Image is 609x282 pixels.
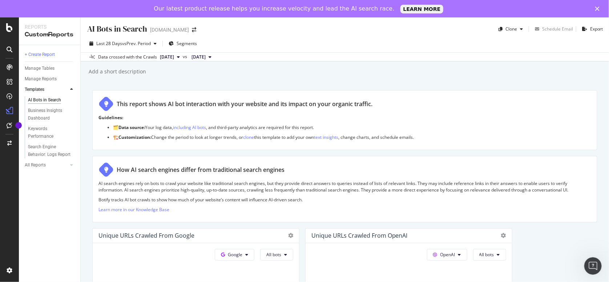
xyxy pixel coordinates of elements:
div: + Create Report [25,51,55,59]
div: AI Bots in Search [28,96,61,104]
img: Profile image for Customer Support [8,25,23,39]
button: Schedule Email [532,23,573,35]
button: Clone [496,23,526,35]
div: Manage Reports [25,75,57,83]
div: Templates [25,86,44,93]
div: [DOMAIN_NAME] [150,26,189,33]
strong: Data source: [118,124,145,130]
div: Close [595,7,602,11]
div: Clone [505,26,517,32]
div: Tooltip anchor [15,122,22,129]
span: Home [17,233,32,238]
span: vs Prev. Period [122,40,151,47]
span: Segments [177,40,197,47]
div: Reports [25,23,74,31]
div: • 1h ago [74,32,94,40]
span: 2025 Jul. 29th [160,54,174,60]
span: vs [183,53,189,60]
p: 🏗️ Change the period to look at longer trends, or this template to add your own , change charts, ... [113,134,591,140]
button: Google [215,249,254,261]
strong: Customization: [118,134,151,140]
p: AI search engines rely on bots to crawl your website like traditional search engines, but they pr... [98,180,591,193]
strong: Guidelines: [98,114,123,121]
span: Help [115,233,127,238]
a: Manage Tables [25,65,75,72]
a: LEARN MORE [400,5,444,13]
div: This report shows AI bot interaction with your website and its impact on your organic traffic. [117,100,372,108]
div: This report shows AI bot interaction with your website and its impact on your organic traffic.Gui... [92,90,597,150]
div: AI Bots in Search [86,23,147,35]
button: All bots [473,249,506,261]
div: Our latest product release helps you increase velocity and lead the AI search race. [154,5,395,12]
a: Learn more in our Knowledge Base [98,206,169,213]
span: Is that what you were looking for? [26,25,112,31]
div: Unique URLs Crawled from OpenAI [311,232,408,239]
span: All bots [479,251,494,258]
button: [DATE] [189,53,214,61]
button: Segments [166,38,200,49]
button: Help [97,215,145,244]
div: How AI search engines differ from traditional search enginesAI search engines rely on bots to cra... [92,156,597,222]
a: All Reports [25,161,68,169]
a: including AI bots [173,124,206,130]
a: Search Engine Behavior: Logs Report [28,143,75,158]
span: Messages [59,233,86,238]
div: Export [590,26,603,32]
a: Templates [25,86,68,93]
div: Manage Tables [25,65,55,72]
a: Keywords Performance [28,125,75,140]
a: text insights [314,134,338,140]
div: Keywords Performance [28,125,69,140]
a: Manage Reports [25,75,75,83]
div: All Reports [25,161,46,169]
p: 🗂️ Your log data, , and third-party analytics are required for this report. [113,124,591,130]
span: Last 28 Days [96,40,122,47]
div: arrow-right-arrow-left [192,27,196,32]
div: Business Insights Dashboard [28,107,70,122]
p: Botify tracks AI bot crawls to show how much of your website’s content will influence AI-driven s... [98,197,591,203]
a: + Create Report [25,51,75,59]
button: Last 28 DaysvsPrev. Period [86,38,160,49]
button: Ask a question [40,193,106,208]
div: Unique URLs Crawled from Google [98,232,194,239]
div: Customer Support [26,32,72,40]
span: Google [228,251,242,258]
div: Search Engine Behavior: Logs Report [28,143,71,158]
span: OpenAI [440,251,455,258]
span: All bots [266,251,281,258]
a: clone [243,134,254,140]
button: [DATE] [157,53,183,61]
div: CustomReports [25,31,74,39]
span: 2025 Jul. 15th [191,54,206,60]
a: Business Insights Dashboard [28,107,75,122]
button: OpenAI [427,249,467,261]
h1: Messages [54,3,93,15]
button: Export [579,23,603,35]
div: Schedule Email [542,26,573,32]
a: AI Bots in Search [28,96,75,104]
div: Data crossed with the Crawls [98,54,157,60]
div: How AI search engines differ from traditional search engines [117,166,285,174]
button: All bots [260,249,293,261]
button: Messages [48,215,97,244]
iframe: Intercom live chat [584,257,602,275]
div: Add a short description [88,68,146,75]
